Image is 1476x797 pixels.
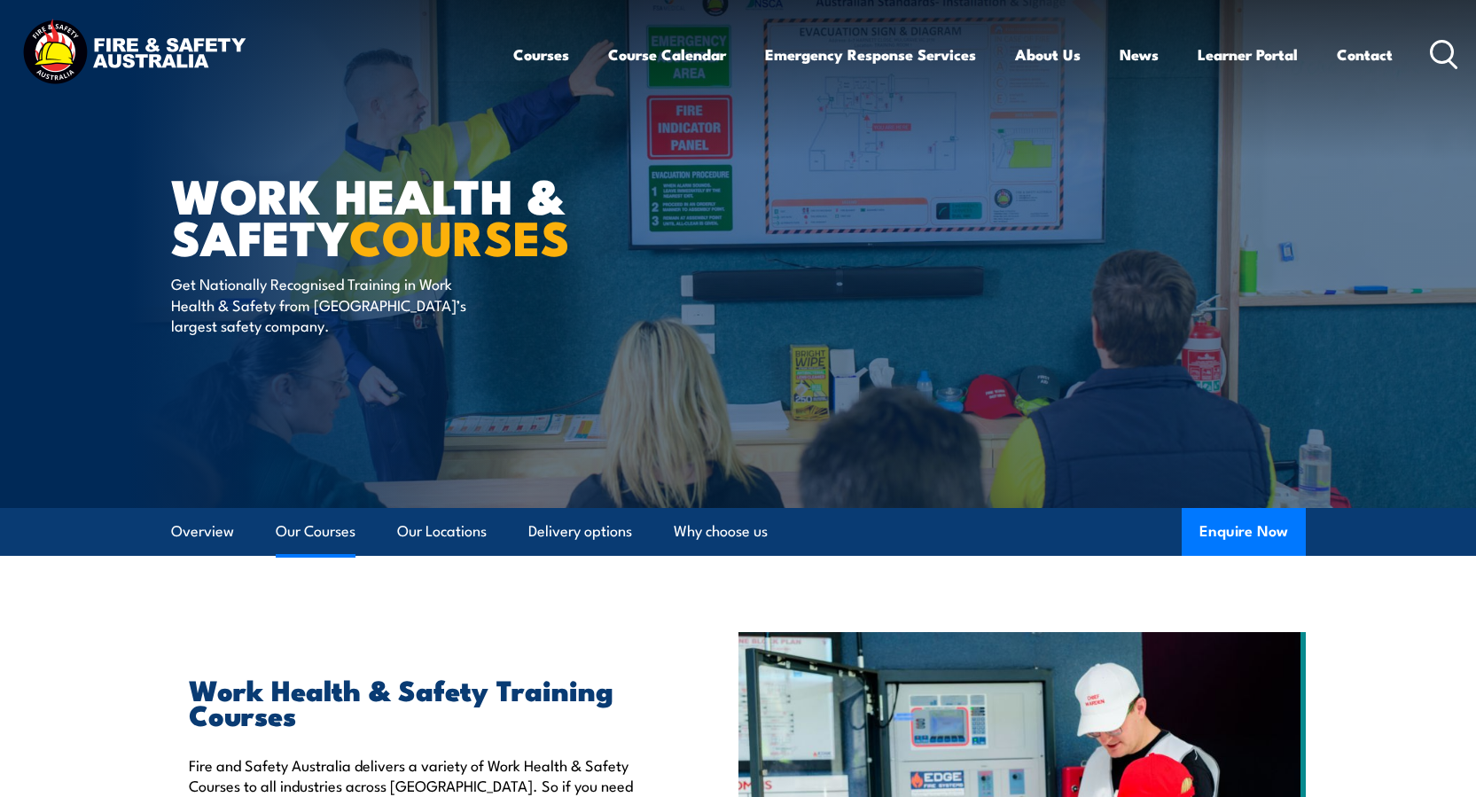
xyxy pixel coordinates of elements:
p: Get Nationally Recognised Training in Work Health & Safety from [GEOGRAPHIC_DATA]’s largest safet... [171,273,495,335]
h2: Work Health & Safety Training Courses [189,676,657,726]
button: Enquire Now [1182,508,1306,556]
strong: COURSES [349,199,570,272]
a: Learner Portal [1198,31,1298,78]
a: About Us [1015,31,1081,78]
a: Courses [513,31,569,78]
a: Contact [1337,31,1393,78]
a: Delivery options [528,508,632,555]
a: News [1120,31,1159,78]
a: Emergency Response Services [765,31,976,78]
a: Course Calendar [608,31,726,78]
a: Our Courses [276,508,355,555]
a: Overview [171,508,234,555]
h1: Work Health & Safety [171,174,609,256]
a: Why choose us [674,508,768,555]
a: Our Locations [397,508,487,555]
